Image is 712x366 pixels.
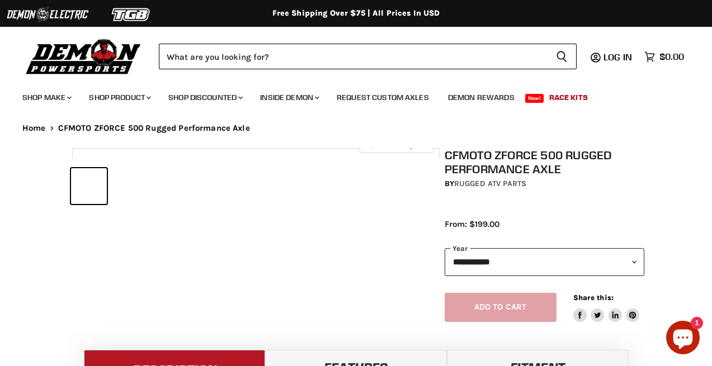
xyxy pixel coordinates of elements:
[639,49,690,65] a: $0.00
[22,123,46,133] a: Home
[525,94,544,103] span: New!
[159,44,547,69] input: Search
[14,82,681,109] ul: Main menu
[328,86,437,109] a: Request Custom Axles
[81,86,158,109] a: Shop Product
[547,44,577,69] button: Search
[440,86,523,109] a: Demon Rewards
[159,44,577,69] form: Product
[58,123,250,133] span: CFMOTO ZFORCE 500 Rugged Performance Axle
[573,293,640,322] aside: Share this:
[603,51,632,63] span: Log in
[71,168,107,204] button: IMAGE thumbnail
[89,4,173,25] img: TGB Logo 2
[445,219,499,229] span: From: $199.00
[252,86,326,109] a: Inside Demon
[160,86,249,109] a: Shop Discounted
[365,141,427,149] span: Click to expand
[445,248,645,275] select: year
[541,86,596,109] a: Race Kits
[22,36,145,76] img: Demon Powersports
[598,52,639,62] a: Log in
[663,321,703,357] inbox-online-store-chat: Shopify online store chat
[454,179,526,188] a: Rugged ATV Parts
[445,148,645,176] h1: CFMOTO ZFORCE 500 Rugged Performance Axle
[659,51,684,62] span: $0.00
[14,86,78,109] a: Shop Make
[445,178,645,190] div: by
[573,293,614,302] span: Share this:
[6,4,89,25] img: Demon Electric Logo 2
